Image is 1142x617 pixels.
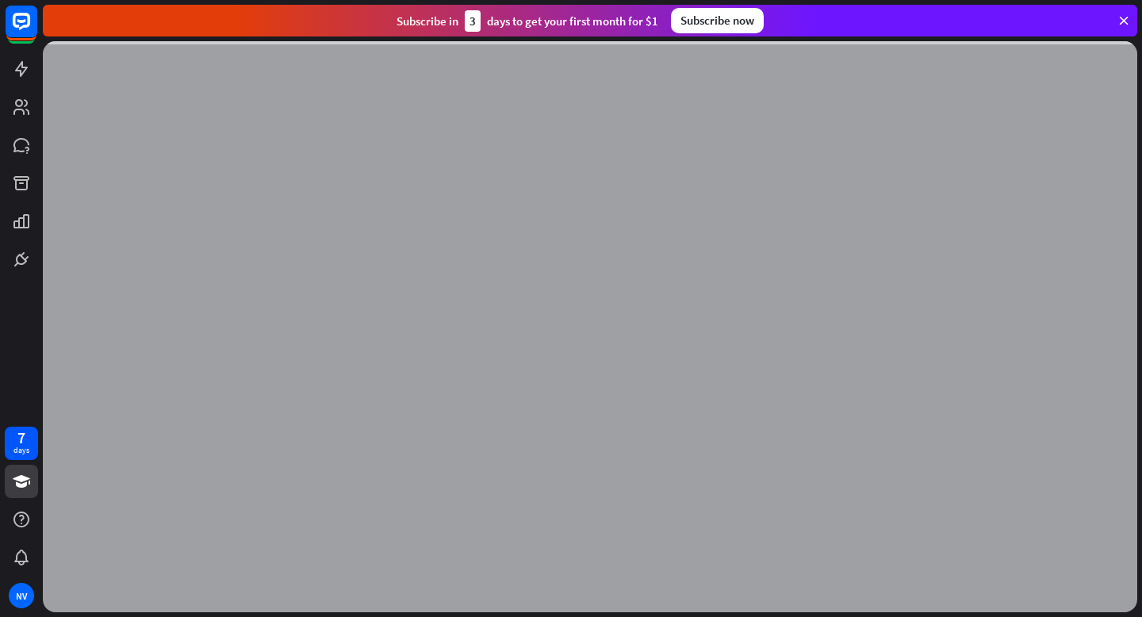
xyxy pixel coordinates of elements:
[5,427,38,460] a: 7 days
[671,8,764,33] div: Subscribe now
[17,431,25,445] div: 7
[13,445,29,456] div: days
[397,10,658,32] div: Subscribe in days to get your first month for $1
[9,583,34,608] div: NV
[465,10,481,32] div: 3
